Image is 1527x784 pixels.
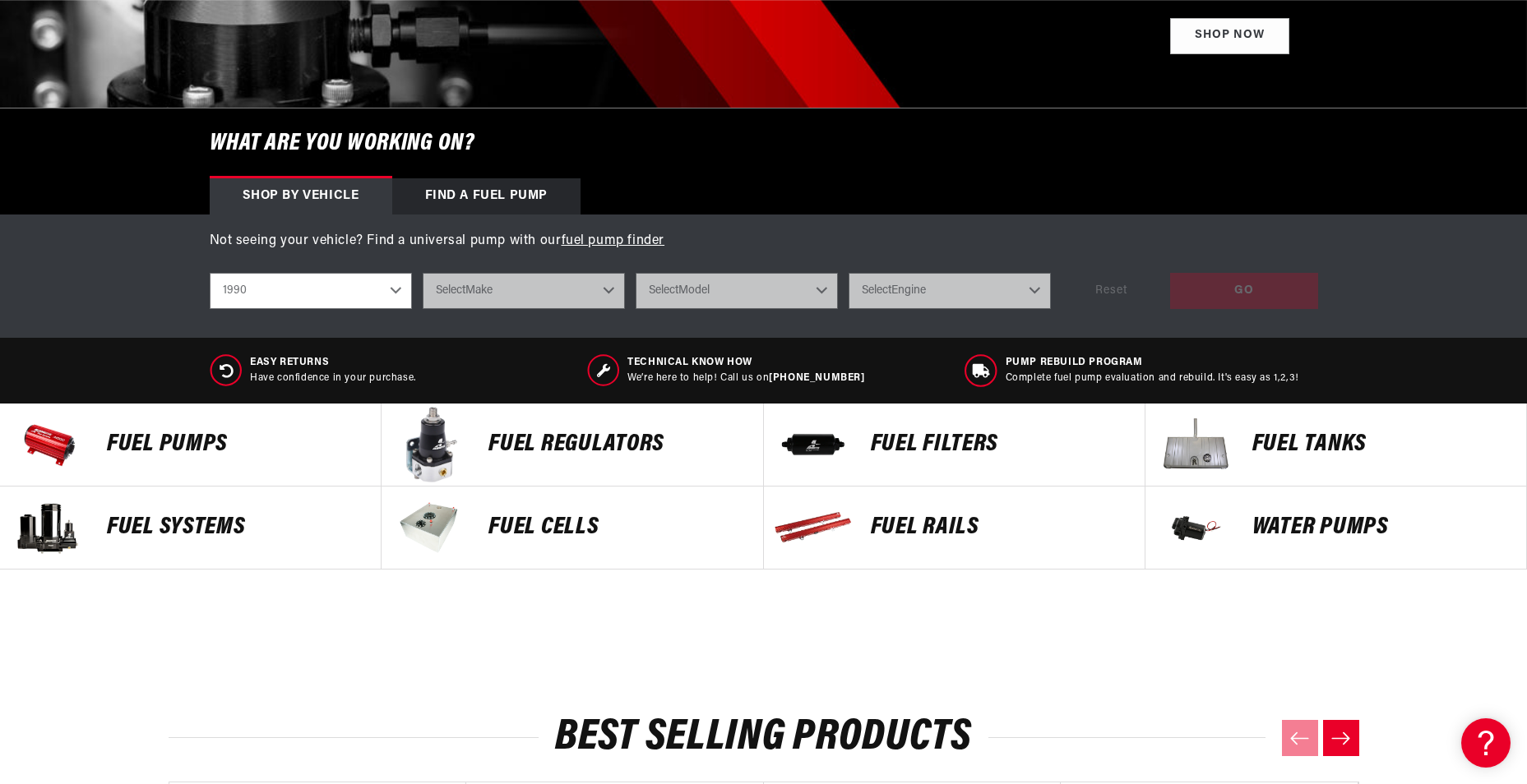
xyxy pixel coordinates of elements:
img: FUEL Rails [772,487,854,569]
a: FUEL Cells FUEL Cells [382,487,763,570]
p: FUEL FILTERS [871,432,1128,457]
p: Have confidence in your purchase. [250,371,416,385]
p: FUEL Rails [871,515,1128,540]
img: FUEL FILTERS [772,404,854,486]
p: FUEL Cells [488,515,746,540]
p: Water Pumps [1252,515,1510,540]
p: We’re here to help! Call us on [627,371,864,385]
select: Engine [849,273,1051,309]
span: Easy Returns [250,356,416,370]
a: Fuel Tanks Fuel Tanks [1145,404,1527,487]
img: Fuel Tanks [1154,404,1236,486]
img: Water Pumps [1154,487,1236,569]
span: Pump Rebuild program [1006,356,1299,370]
button: Next slide [1323,720,1359,756]
span: Technical Know How [627,356,864,370]
select: Model [636,273,838,309]
p: Fuel Tanks [1252,432,1510,457]
p: FUEL REGULATORS [488,432,746,457]
div: Find a Fuel Pump [392,178,581,214]
a: FUEL FILTERS FUEL FILTERS [764,404,1145,487]
a: [PHONE_NUMBER] [769,373,864,383]
img: Fuel Systems [8,487,90,569]
div: Shop by vehicle [210,178,392,214]
p: Not seeing your vehicle? Find a universal pump with our [210,231,1318,252]
a: FUEL Rails FUEL Rails [764,487,1145,570]
h2: Best Selling Products [169,718,1359,757]
img: Fuel Pumps [8,404,90,486]
h6: What are you working on? [169,108,1359,178]
p: Fuel Systems [107,515,364,540]
img: FUEL Cells [390,487,472,569]
a: Water Pumps Water Pumps [1145,487,1527,570]
p: Fuel Pumps [107,432,364,457]
select: Make [423,273,625,309]
p: Complete fuel pump evaluation and rebuild. It's easy as 1,2,3! [1006,371,1299,385]
button: Previous slide [1282,720,1318,756]
a: Shop Now [1170,18,1289,55]
select: Year [210,273,412,309]
img: FUEL REGULATORS [390,404,472,486]
a: fuel pump finder [562,234,665,247]
a: FUEL REGULATORS FUEL REGULATORS [382,404,763,487]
